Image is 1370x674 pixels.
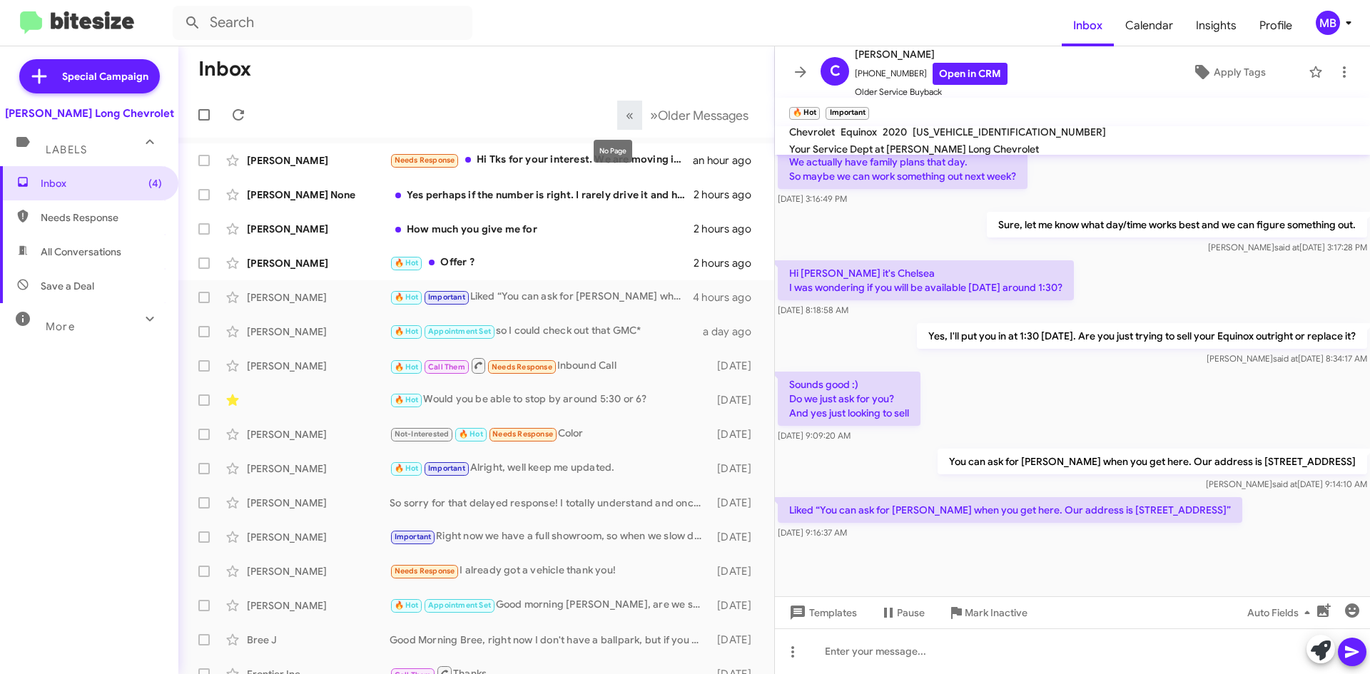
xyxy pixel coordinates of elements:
input: Search [173,6,472,40]
span: Needs Response [41,210,162,225]
a: Special Campaign [19,59,160,93]
span: Needs Response [492,429,553,439]
span: Call Them [428,362,465,372]
div: [PERSON_NAME] [247,222,390,236]
div: Right now we have a full showroom, so when we slow down I can get you some numbers. However, it w... [390,529,710,545]
span: Save a Deal [41,279,94,293]
div: Hi Tks for your interest. We are moving in a few days. Tks to Beau for taking care of our service... [390,152,693,168]
span: [PHONE_NUMBER] [855,63,1008,85]
span: Appointment Set [428,601,491,610]
p: Hi [PERSON_NAME] it's Chelsea I was wondering if you will be available [DATE] around 1:30? [778,260,1074,300]
h1: Inbox [198,58,251,81]
div: [DATE] [710,496,763,510]
span: 🔥 Hot [459,429,483,439]
div: Good Morning Bree, right now I don't have a ballpark, but if you had some time to bring it by so ... [390,633,710,647]
div: Bree J [247,633,390,647]
span: [US_VEHICLE_IDENTIFICATION_NUMBER] [913,126,1106,138]
button: Pause [868,600,936,626]
button: Previous [617,101,642,130]
span: [DATE] 3:16:49 PM [778,193,847,204]
div: I already got a vehicle thank you! [390,563,710,579]
div: so I could check out that GMC* [390,323,703,339]
span: C [830,60,841,83]
span: said at [1273,353,1298,364]
span: More [46,320,75,333]
div: [PERSON_NAME] [247,496,390,510]
div: [DATE] [710,427,763,441]
div: [PERSON_NAME] [247,530,390,544]
div: an hour ago [693,153,763,168]
p: Sounds good :) Do we just ask for you? And yes just looking to sell [778,372,920,426]
small: 🔥 Hot [789,107,820,120]
span: 🔥 Hot [395,258,419,267]
span: 2020 [883,126,907,138]
span: [PERSON_NAME] [855,46,1008,63]
span: 🔥 Hot [395,601,419,610]
div: [DATE] [710,461,763,476]
span: 🔥 Hot [395,395,419,404]
div: a day ago [703,325,763,339]
span: 🔥 Hot [395,292,419,302]
div: No Page [594,140,632,163]
span: Templates [786,600,857,626]
p: Yes, I'll put you in at 1:30 [DATE]. Are you just trying to sell your Equinox outright or replace... [917,323,1367,349]
div: [PERSON_NAME] [247,290,390,305]
span: [DATE] 8:18:58 AM [778,305,848,315]
div: Yes perhaps if the number is right. I rarely drive it and has been garaged since day 1. I think I... [390,188,694,202]
p: We actually have family plans that day. So maybe we can work something out next week? [778,149,1027,189]
div: [PERSON_NAME] [247,461,390,476]
span: said at [1272,479,1297,489]
a: Inbox [1062,5,1114,46]
span: Needs Response [395,155,455,165]
div: [PERSON_NAME] Long Chevrolet [5,106,174,121]
div: [PERSON_NAME] [247,598,390,613]
div: [DATE] [710,359,763,373]
span: [DATE] 9:16:37 AM [778,527,847,538]
span: [PERSON_NAME] [DATE] 8:34:17 AM [1207,353,1367,364]
div: Liked “You can ask for [PERSON_NAME] when you get here. Our address is [STREET_ADDRESS]” [390,289,693,305]
p: You can ask for [PERSON_NAME] when you get here. Our address is [STREET_ADDRESS] [938,449,1367,474]
span: Special Campaign [62,69,148,83]
span: said at [1274,242,1299,252]
div: [PERSON_NAME] None [247,188,390,202]
button: Templates [775,600,868,626]
span: Important [428,292,465,302]
span: Labels [46,143,87,156]
a: Profile [1248,5,1304,46]
button: Mark Inactive [936,600,1039,626]
span: Pause [897,600,925,626]
div: 2 hours ago [694,222,763,236]
div: [PERSON_NAME] [247,256,390,270]
div: Inbound Call [390,357,710,374]
div: Would you be able to stop by around 5:30 or 6? [390,392,710,408]
div: Offer ? [390,255,694,271]
div: [PERSON_NAME] [247,359,390,373]
div: [DATE] [710,598,763,613]
div: So sorry for that delayed response! I totally understand and once you get your service handled an... [390,496,710,510]
span: Inbox [41,176,162,190]
span: Equinox [841,126,877,138]
span: Not-Interested [395,429,450,439]
span: Older Messages [658,108,749,123]
span: » [650,106,658,124]
button: Apply Tags [1155,59,1301,85]
a: Insights [1184,5,1248,46]
small: Important [826,107,868,120]
div: [PERSON_NAME] [247,325,390,339]
span: Auto Fields [1247,600,1316,626]
nav: Page navigation example [618,101,757,130]
div: 4 hours ago [693,290,763,305]
span: (4) [148,176,162,190]
button: Auto Fields [1236,600,1327,626]
a: Calendar [1114,5,1184,46]
span: Your Service Dept at [PERSON_NAME] Long Chevrolet [789,143,1039,155]
span: Important [428,464,465,473]
span: [PERSON_NAME] [DATE] 9:14:10 AM [1206,479,1367,489]
span: Chevrolet [789,126,835,138]
div: Good morning [PERSON_NAME], are we still on for our appointment at 3pm [DATE]? [390,597,710,613]
div: Alright, well keep me updated. [390,460,710,476]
